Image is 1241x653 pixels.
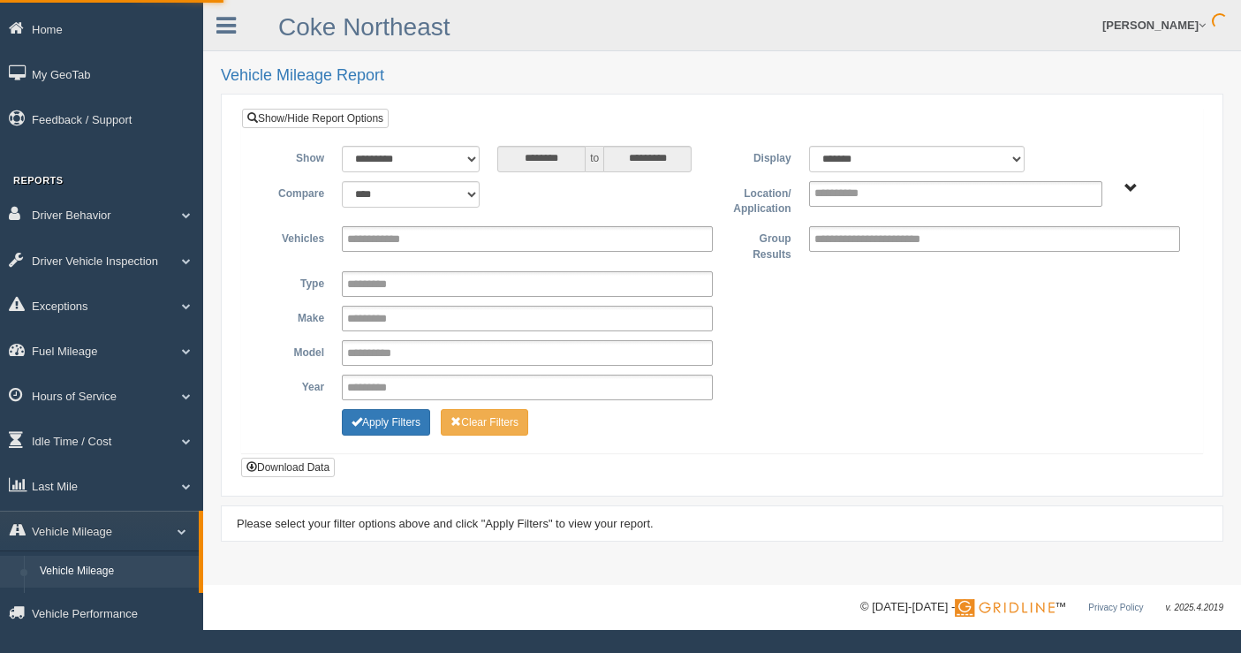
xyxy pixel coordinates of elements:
label: Show [255,146,333,167]
span: Please select your filter options above and click "Apply Filters" to view your report. [237,517,654,530]
button: Change Filter Options [441,409,528,436]
button: Change Filter Options [342,409,430,436]
span: to [586,146,603,172]
label: Compare [255,181,333,202]
label: Location/ Application [722,181,799,217]
label: Year [255,375,333,396]
label: Group Results [722,226,799,262]
a: Show/Hide Report Options [242,109,389,128]
button: Download Data [241,458,335,477]
a: Privacy Policy [1088,603,1143,612]
img: Gridline [955,599,1055,617]
h2: Vehicle Mileage Report [221,67,1223,85]
a: Vehicle Mileage [32,556,199,588]
label: Type [255,271,333,292]
label: Make [255,306,333,327]
label: Display [722,146,799,167]
span: v. 2025.4.2019 [1166,603,1223,612]
a: Vehicle Mileage Trend [32,588,199,619]
div: © [DATE]-[DATE] - ™ [860,598,1223,617]
label: Vehicles [255,226,333,247]
label: Model [255,340,333,361]
a: Coke Northeast [278,13,450,41]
